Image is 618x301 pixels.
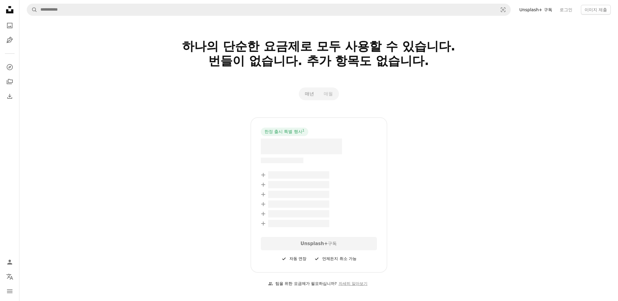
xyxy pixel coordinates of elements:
[516,5,556,15] a: Unsplash+ 구독
[4,61,16,73] a: 탐색
[268,220,329,227] span: – –––– –––– ––– ––– –––– ––––
[268,181,329,188] span: – –––– –––– ––– ––– –––– ––––
[314,255,356,262] div: 언제든지 취소 가능
[123,39,515,83] h2: 하나의 단순한 요금제로 모두 사용할 수 있습니다. 번들이 없습니다. 추가 항목도 없습니다.
[4,19,16,32] a: 사진
[4,271,16,283] button: 언어
[27,4,37,15] button: Unsplash 검색
[268,210,329,217] span: – –––– –––– ––– ––– –––– ––––
[301,241,328,246] strong: Unsplash+
[261,237,377,250] div: 구독
[261,158,304,163] span: –– –––– –––– –––– ––
[4,90,16,102] a: 다운로드 내역
[4,34,16,46] a: 일러스트
[496,4,510,15] button: 시각적 검색
[4,76,16,88] a: 컬렉션
[300,89,319,99] button: 매년
[268,200,329,208] span: – –––– –––– ––– ––– –––– ––––
[4,4,16,17] a: 홈 — Unsplash
[268,191,329,198] span: – –––– –––– ––– ––– –––– ––––
[302,128,305,132] sup: 1
[261,128,308,136] div: 한정 출시 특별 행사
[581,5,611,15] button: 이미지 제출
[4,256,16,268] a: 로그인 / 가입
[27,4,511,16] form: 사이트 전체에서 이미지 찾기
[281,255,306,262] div: 자동 연장
[261,139,342,154] span: – –––– ––––.
[268,171,329,179] span: – –––– –––– ––– ––– –––– ––––
[337,279,369,289] a: 자세히 알아보기
[4,285,16,297] button: 메뉴
[268,281,337,287] div: 팀을 위한 요금제가 필요하십니까?
[556,5,576,15] a: 로그인
[319,89,338,99] button: 매월
[301,129,306,135] a: 1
